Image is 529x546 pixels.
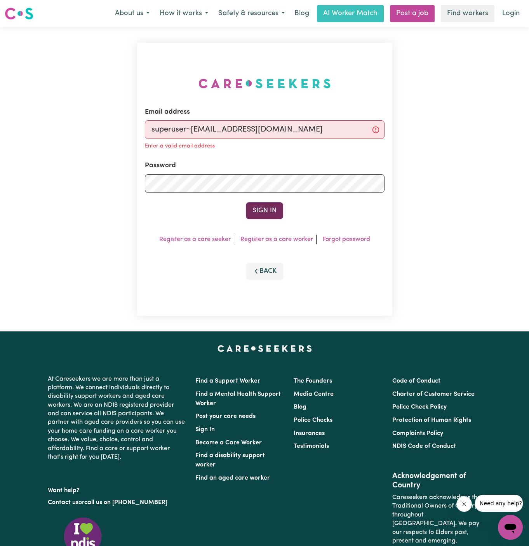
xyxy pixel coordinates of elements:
a: Protection of Human Rights [392,417,471,423]
h2: Acknowledgement of Country [392,471,481,490]
a: Complaints Policy [392,430,443,437]
a: Charter of Customer Service [392,391,475,397]
a: Careseekers home page [218,345,312,352]
label: Email address [145,107,190,117]
a: Become a Care Worker [195,440,262,446]
a: Code of Conduct [392,378,440,384]
a: NDIS Code of Conduct [392,443,456,449]
p: or [48,495,186,510]
a: Insurances [294,430,325,437]
a: Police Check Policy [392,404,447,410]
iframe: Button to launch messaging window [498,515,523,540]
a: Media Centre [294,391,334,397]
a: Sign In [195,426,215,433]
button: Safety & resources [213,5,290,22]
a: Post a job [390,5,435,22]
a: Forgot password [323,236,370,243]
a: Register as a care worker [240,236,313,243]
a: Find workers [441,5,494,22]
a: Find a disability support worker [195,452,265,468]
a: Careseekers logo [5,5,33,23]
button: About us [110,5,155,22]
input: Email address [145,120,385,139]
a: Find a Mental Health Support Worker [195,391,281,407]
button: Sign In [246,202,283,219]
button: How it works [155,5,213,22]
a: Find a Support Worker [195,378,260,384]
a: Post your care needs [195,413,256,419]
a: Register as a care seeker [159,236,231,243]
a: Blog [290,5,314,22]
a: call us on [PHONE_NUMBER] [84,499,167,506]
iframe: Message from company [475,495,523,512]
a: Testimonials [294,443,329,449]
a: Contact us [48,499,78,506]
a: Police Checks [294,417,332,423]
a: The Founders [294,378,332,384]
a: Find an aged care worker [195,475,270,481]
p: Enter a valid email address [145,142,215,151]
iframe: Close message [456,496,472,512]
a: Login [498,5,524,22]
button: Back [246,263,283,280]
a: Blog [294,404,306,410]
a: AI Worker Match [317,5,384,22]
label: Password [145,161,176,171]
p: At Careseekers we are more than just a platform. We connect individuals directly to disability su... [48,372,186,465]
img: Careseekers logo [5,7,33,21]
p: Want help? [48,483,186,495]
